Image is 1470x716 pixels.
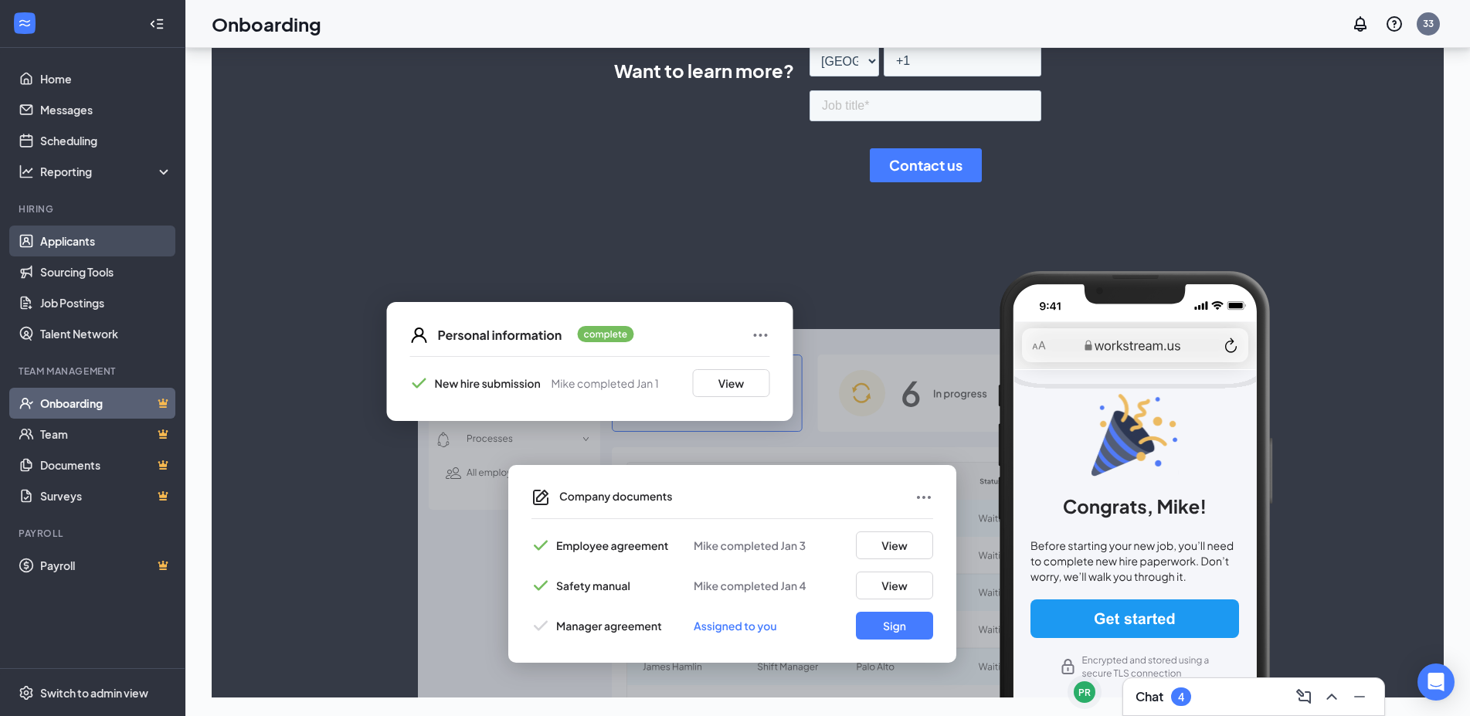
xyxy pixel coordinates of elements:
a: Applicants [40,226,172,256]
svg: WorkstreamLogo [17,15,32,31]
div: 33 [1423,17,1434,30]
button: ChevronUp [1319,684,1344,709]
a: Sourcing Tools [40,256,172,287]
svg: Minimize [1350,687,1369,706]
div: PR [1078,686,1091,699]
h1: Onboarding [212,11,321,37]
svg: Analysis [19,164,34,179]
a: SurveysCrown [40,480,172,511]
a: Home [40,63,172,94]
div: Open Intercom Messenger [1417,663,1455,701]
div: 4 [1178,691,1184,704]
div: Hiring [19,202,169,215]
svg: QuestionInfo [1385,15,1404,33]
a: Talent Network [40,318,172,349]
h3: Chat [1136,688,1163,705]
svg: ChevronUp [1322,687,1341,706]
a: Messages [40,94,172,125]
a: Scheduling [40,125,172,156]
div: Switch to admin view [40,685,148,701]
button: ComposeMessage [1292,684,1316,709]
a: TeamCrown [40,419,172,450]
div: Team Management [19,365,169,378]
svg: Collapse [149,16,165,32]
div: Reporting [40,164,173,179]
img: onboardingPaywallLockup [343,271,1312,697]
span: Want to learn more? [614,56,794,84]
a: PayrollCrown [40,550,172,581]
svg: ComposeMessage [1295,687,1313,706]
a: OnboardingCrown [40,388,172,419]
a: DocumentsCrown [40,450,172,480]
svg: Notifications [1351,15,1370,33]
svg: Settings [19,685,34,701]
div: Payroll [19,527,169,540]
a: Job Postings [40,287,172,318]
button: Minimize [1347,684,1372,709]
